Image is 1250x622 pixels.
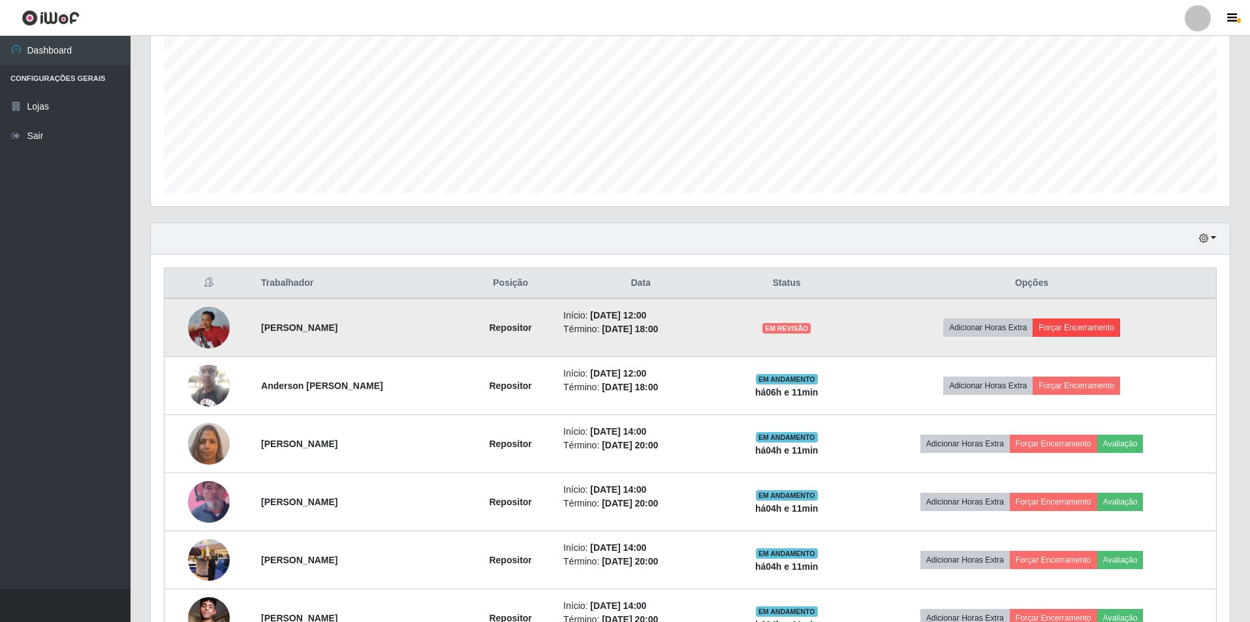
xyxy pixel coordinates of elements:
[756,548,818,559] span: EM ANDAMENTO
[489,439,531,449] strong: Repositor
[756,490,818,501] span: EM ANDAMENTO
[489,322,531,333] strong: Repositor
[489,381,531,391] strong: Repositor
[188,358,230,413] img: 1756170415861.jpeg
[261,322,337,333] strong: [PERSON_NAME]
[756,606,818,617] span: EM ANDAMENTO
[563,367,718,381] li: Início:
[590,426,646,437] time: [DATE] 14:00
[489,497,531,507] strong: Repositor
[563,555,718,568] li: Término:
[563,322,718,336] li: Término:
[465,268,555,299] th: Posição
[847,268,1216,299] th: Opções
[563,309,718,322] li: Início:
[261,381,383,391] strong: Anderson [PERSON_NAME]
[1097,435,1144,453] button: Avaliação
[563,439,718,452] li: Término:
[755,561,819,572] strong: há 04 h e 11 min
[755,387,819,397] strong: há 06 h e 11 min
[602,498,658,508] time: [DATE] 20:00
[563,599,718,613] li: Início:
[261,439,337,449] strong: [PERSON_NAME]
[755,445,819,456] strong: há 04 h e 11 min
[762,323,811,334] span: EM REVISÃO
[755,503,819,514] strong: há 04 h e 11 min
[188,532,230,587] img: 1755095833793.jpeg
[563,541,718,555] li: Início:
[602,382,658,392] time: [DATE] 18:00
[1097,551,1144,569] button: Avaliação
[1033,319,1120,337] button: Forçar Encerramento
[756,374,818,384] span: EM ANDAMENTO
[1010,493,1097,511] button: Forçar Encerramento
[261,555,337,565] strong: [PERSON_NAME]
[920,493,1010,511] button: Adicionar Horas Extra
[563,497,718,510] li: Término:
[756,432,818,443] span: EM ANDAMENTO
[602,556,658,567] time: [DATE] 20:00
[590,310,646,320] time: [DATE] 12:00
[590,484,646,495] time: [DATE] 14:00
[920,435,1010,453] button: Adicionar Horas Extra
[1010,551,1097,569] button: Forçar Encerramento
[1010,435,1097,453] button: Forçar Encerramento
[1097,493,1144,511] button: Avaliação
[590,368,646,379] time: [DATE] 12:00
[1033,377,1120,395] button: Forçar Encerramento
[590,600,646,611] time: [DATE] 14:00
[188,465,230,539] img: 1752090635186.jpeg
[261,497,337,507] strong: [PERSON_NAME]
[22,10,80,26] img: CoreUI Logo
[943,377,1033,395] button: Adicionar Horas Extra
[563,483,718,497] li: Início:
[188,307,230,349] img: 1750250389303.jpeg
[188,416,230,471] img: 1747253938286.jpeg
[563,425,718,439] li: Início:
[920,551,1010,569] button: Adicionar Horas Extra
[943,319,1033,337] button: Adicionar Horas Extra
[602,324,658,334] time: [DATE] 18:00
[602,440,658,450] time: [DATE] 20:00
[726,268,847,299] th: Status
[563,381,718,394] li: Término:
[590,542,646,553] time: [DATE] 14:00
[253,268,465,299] th: Trabalhador
[555,268,726,299] th: Data
[489,555,531,565] strong: Repositor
